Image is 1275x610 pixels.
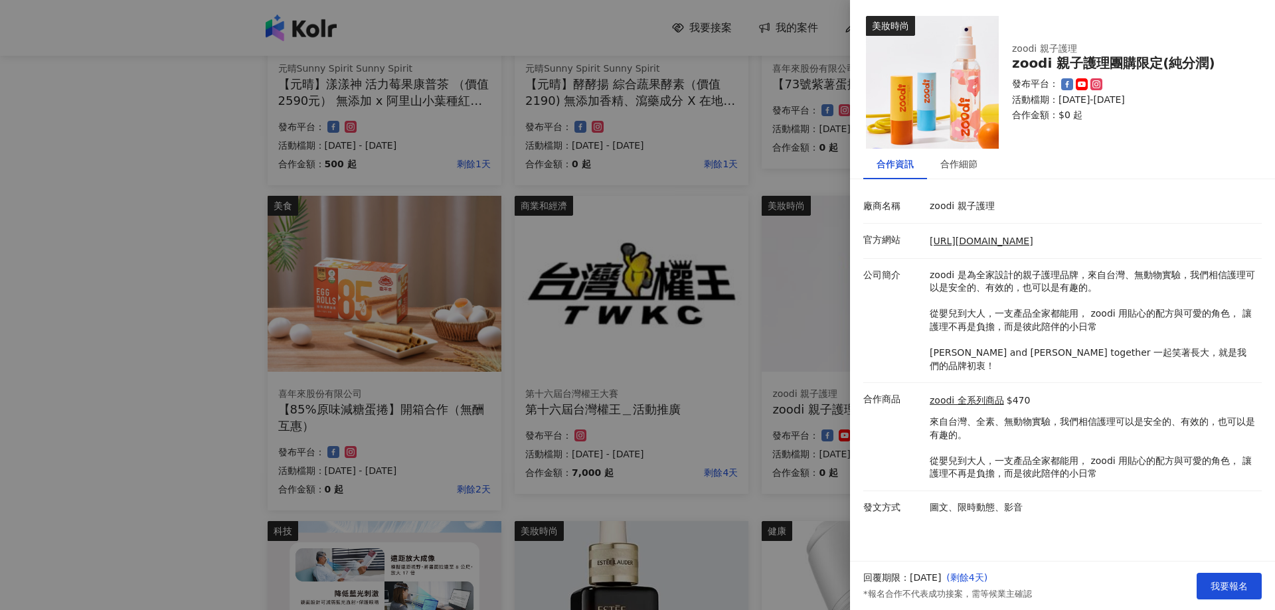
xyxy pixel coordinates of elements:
[863,234,923,247] p: 官方網站
[930,236,1033,246] a: [URL][DOMAIN_NAME]
[930,501,1255,514] p: 圖文、限時動態、影音
[930,200,1255,213] p: zoodi 親子護理
[866,16,999,149] img: zoodi 全系列商品
[1012,42,1246,56] div: zoodi 親子護理
[946,572,1031,585] p: ( 剩餘4天 )
[1007,394,1031,408] p: $470
[863,572,941,585] p: 回覆期限：[DATE]
[930,394,1004,408] a: zoodi 全系列商品
[1197,573,1262,599] button: 我要報名
[930,416,1255,481] p: 來自台灣、全素、無動物實驗，我們相信護理可以是安全的、有效的，也可以是有趣的。 從嬰兒到大人，一支產品全家都能用， zoodi 用貼心的配方與可愛的角色， 讓護理不再是負擔，而是彼此陪伴的小日常
[1012,56,1246,71] div: zoodi 親子護理團購限定(純分潤)
[1012,78,1059,91] p: 發布平台：
[877,157,914,171] div: 合作資訊
[1211,581,1248,591] span: 我要報名
[863,269,923,282] p: 公司簡介
[863,501,923,514] p: 發文方式
[863,393,923,406] p: 合作商品
[1012,109,1246,122] p: 合作金額： $0 起
[866,16,915,36] div: 美妝時尚
[940,157,977,171] div: 合作細節
[930,269,1255,373] p: zoodi 是為全家設計的親子護理品牌，來自台灣、無動物實驗，我們相信護理可以是安全的、有效的，也可以是有趣的。 從嬰兒到大人，一支產品全家都能用， zoodi 用貼心的配方與可愛的角色， 讓護...
[863,588,1032,600] p: *報名合作不代表成功接案，需等候業主確認
[863,200,923,213] p: 廠商名稱
[1012,94,1246,107] p: 活動檔期：[DATE]-[DATE]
